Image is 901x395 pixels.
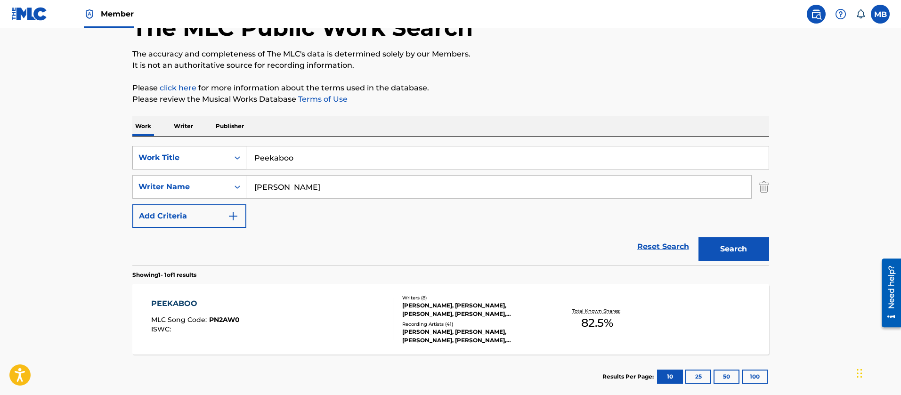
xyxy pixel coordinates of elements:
[657,370,683,384] button: 10
[132,60,769,71] p: It is not an authoritative source for recording information.
[831,5,850,24] div: Help
[811,8,822,20] img: search
[132,146,769,266] form: Search Form
[871,5,890,24] div: User Menu
[714,370,739,384] button: 50
[296,95,348,104] a: Terms of Use
[132,284,769,355] a: PEEKABOOMLC Song Code:PN2AW0ISWC:Writers (8)[PERSON_NAME], [PERSON_NAME], [PERSON_NAME], [PERSON_...
[685,370,711,384] button: 25
[11,7,48,21] img: MLC Logo
[132,116,154,136] p: Work
[84,8,95,20] img: Top Rightsholder
[402,301,544,318] div: [PERSON_NAME], [PERSON_NAME], [PERSON_NAME], [PERSON_NAME], [PERSON_NAME], [PERSON_NAME], [PERSON...
[856,9,865,19] div: Notifications
[759,175,769,199] img: Delete Criterion
[402,321,544,328] div: Recording Artists ( 41 )
[633,236,694,257] a: Reset Search
[132,204,246,228] button: Add Criteria
[213,116,247,136] p: Publisher
[132,94,769,105] p: Please review the Musical Works Database
[171,116,196,136] p: Writer
[857,359,862,387] div: Drag
[209,315,240,324] span: PN2AW0
[132,82,769,94] p: Please for more information about the terms used in the database.
[602,372,656,381] p: Results Per Page:
[581,314,613,331] span: 82.5 %
[138,152,223,163] div: Work Title
[835,8,846,20] img: help
[151,325,173,333] span: ISWC :
[138,181,223,193] div: Writer Name
[101,8,134,19] span: Member
[807,5,826,24] a: Public Search
[227,210,239,222] img: 9d2ae6d4665cec9f34b9.svg
[698,237,769,261] button: Search
[132,48,769,60] p: The accuracy and completeness of The MLC's data is determined solely by our Members.
[160,83,196,92] a: click here
[402,294,544,301] div: Writers ( 8 )
[402,328,544,345] div: [PERSON_NAME], [PERSON_NAME],[PERSON_NAME], [PERSON_NAME], [PERSON_NAME] & [PERSON_NAME], [PERSON...
[742,370,768,384] button: 100
[875,255,901,331] iframe: Resource Center
[151,298,240,309] div: PEEKABOO
[132,271,196,279] p: Showing 1 - 1 of 1 results
[572,307,623,314] p: Total Known Shares:
[854,350,901,395] iframe: Chat Widget
[151,315,209,324] span: MLC Song Code :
